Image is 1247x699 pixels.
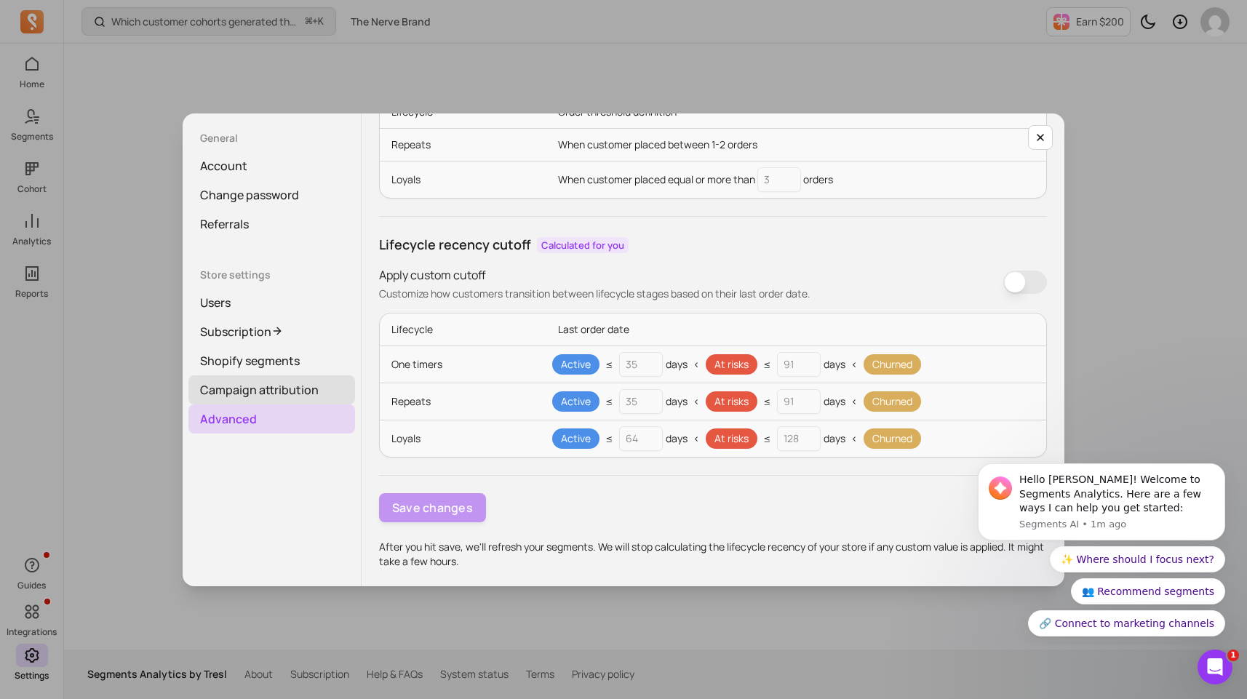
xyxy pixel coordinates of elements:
[188,131,355,145] p: General
[851,431,858,446] p: <
[558,167,833,192] p: When customer placed equal or more than orders
[693,394,700,409] p: <
[391,394,552,409] p: Repeats
[188,268,355,282] p: Store settings
[666,394,688,409] p: days
[864,391,921,412] span: Churned
[188,180,355,209] a: Change password
[851,394,858,409] p: <
[693,431,700,446] p: <
[552,354,599,375] span: Active
[763,431,771,446] p: ≤
[666,431,688,446] p: days
[188,151,355,180] a: Account
[188,346,355,375] a: Shopify segments
[379,234,531,255] p: Lifecycle recency cutoff
[763,357,771,372] p: ≤
[706,428,757,449] span: At risks
[188,375,355,404] a: Campaign attribution
[546,313,1046,345] p: Last order date
[188,288,355,317] a: Users
[824,357,845,372] p: days
[1227,650,1239,661] span: 1
[763,394,771,409] p: ≤
[391,357,552,372] p: One timers
[188,209,355,239] a: Referrals
[380,313,546,345] p: Lifecycle
[379,493,486,522] button: Save changes
[956,450,1247,645] iframe: Intercom notifications message
[720,137,725,151] span: 2
[693,357,700,372] p: <
[824,431,845,446] p: days
[380,129,546,161] p: Repeats
[824,394,845,409] p: days
[552,428,599,449] span: Active
[188,317,355,346] a: Subscription
[537,237,629,253] span: Calculated for you
[706,354,757,375] span: At risks
[379,287,810,301] p: Customize how customers transition between lifecycle stages based on their last order date.
[666,357,688,372] p: days
[188,404,355,434] a: Advanced
[546,129,1046,161] p: When customer placed between 1- orders
[379,266,810,284] p: Apply custom cutoff
[552,391,599,412] span: Active
[864,354,921,375] span: Churned
[605,357,613,372] p: ≤
[864,428,921,449] span: Churned
[851,357,858,372] p: <
[605,431,613,446] p: ≤
[1198,650,1232,684] iframe: Intercom live chat
[706,391,757,412] span: At risks
[380,164,546,196] p: Loyals
[391,431,552,446] p: Loyals
[379,540,1047,569] p: After you hit save, we'll refresh your segments. We will stop calculating the lifecycle recency o...
[605,394,613,409] p: ≤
